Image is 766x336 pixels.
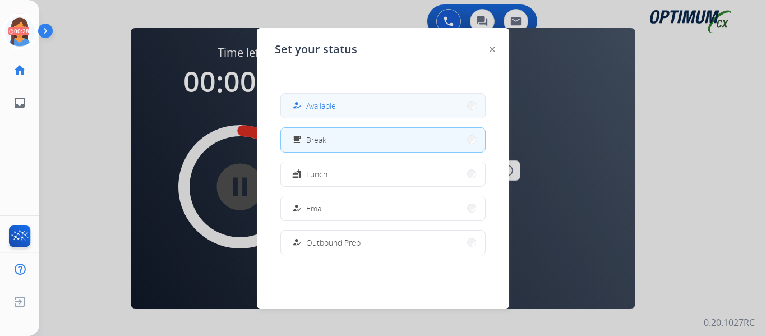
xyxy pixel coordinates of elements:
[281,231,485,255] button: Outbound Prep
[13,96,26,109] mat-icon: inbox
[490,47,495,52] img: close-button
[292,169,302,179] mat-icon: fastfood
[281,128,485,152] button: Break
[306,202,325,214] span: Email
[306,237,361,248] span: Outbound Prep
[292,204,302,213] mat-icon: how_to_reg
[13,63,26,77] mat-icon: home
[306,168,327,180] span: Lunch
[275,42,357,57] span: Set your status
[281,196,485,220] button: Email
[306,100,336,112] span: Available
[292,135,302,145] mat-icon: free_breakfast
[281,162,485,186] button: Lunch
[292,101,302,111] mat-icon: how_to_reg
[306,134,326,146] span: Break
[292,238,302,247] mat-icon: how_to_reg
[704,316,755,329] p: 0.20.1027RC
[281,94,485,118] button: Available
